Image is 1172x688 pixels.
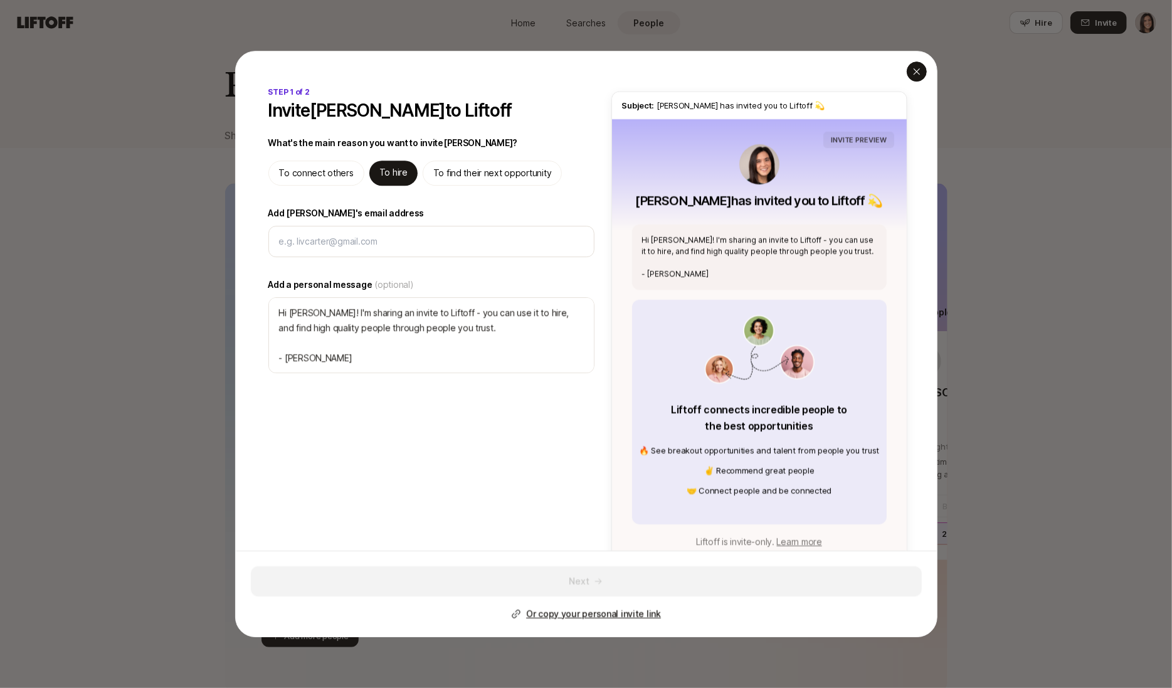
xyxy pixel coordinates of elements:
a: Learn more [777,536,822,547]
button: Or copy your personal invite link [511,606,661,622]
p: ✌️ Recommend great people [639,464,879,477]
p: INVITE PREVIEW [831,134,886,146]
div: Hi [PERSON_NAME]! I'm sharing an invite to Liftoff - you can use it to hire, and find high qualit... [632,225,887,290]
p: [PERSON_NAME] has invited you to Liftoff 💫 [635,192,882,209]
input: e.g. livcarter@gmail.com [279,234,584,249]
textarea: Hi [PERSON_NAME]! I'm sharing an invite to Liftoff - you can use it to hire, and find high qualit... [268,297,594,373]
p: What's the main reason you want to invite [PERSON_NAME] ? [268,135,518,151]
p: To hire [379,165,408,180]
img: Eleanor [739,144,779,184]
img: invite_value_prop.png [704,315,815,384]
label: Add [PERSON_NAME]'s email address [268,206,594,221]
p: 🔥 See breakout opportunities and talent from people you trust [639,444,879,457]
p: 🤝️ Connect people and be connected [639,484,879,497]
p: Invite [PERSON_NAME] to Liftoff [268,100,512,120]
span: (optional) [374,277,413,292]
p: [PERSON_NAME] has invited you to Liftoff 💫 [622,99,897,112]
span: Subject: [622,100,655,110]
p: To connect others [279,166,354,181]
p: Liftoff is invite-only. [696,534,822,549]
label: Add a personal message [268,277,594,292]
p: Or copy your personal invite link [526,606,661,622]
p: STEP 1 of 2 [268,87,310,98]
p: Liftoff connects incredible people to the best opportunities [669,401,850,434]
p: To find their next opportunity [433,166,552,181]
